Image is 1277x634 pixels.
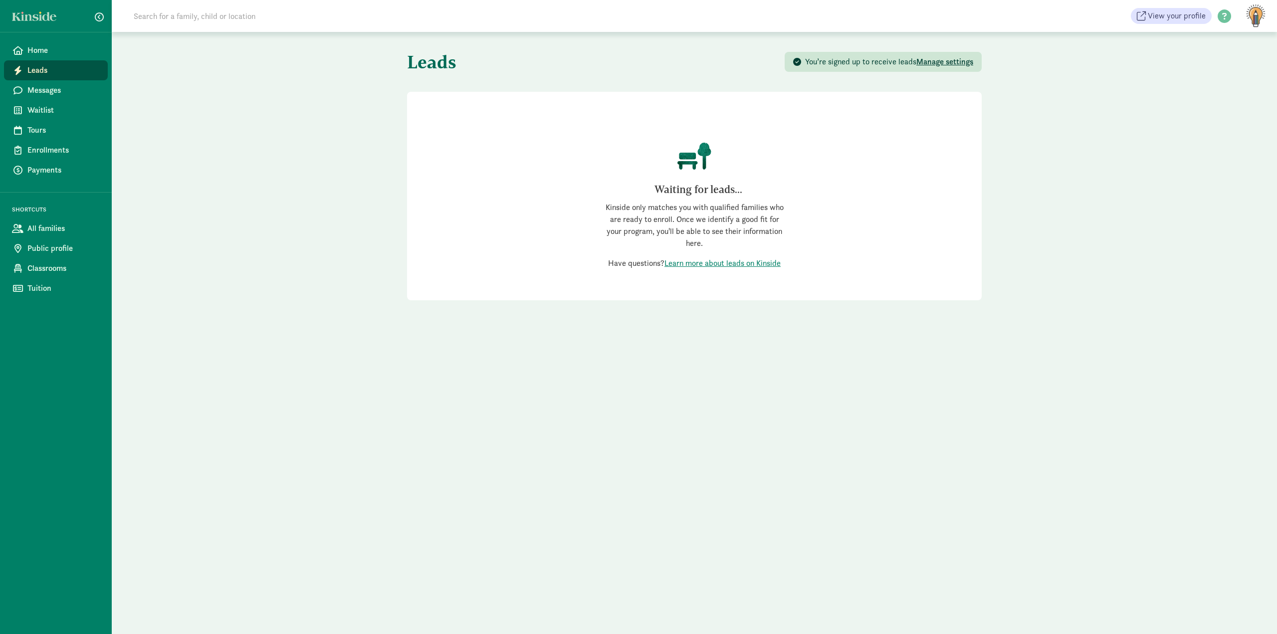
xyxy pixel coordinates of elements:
input: Search for a family, child or location [128,6,408,26]
span: Home [27,44,100,56]
span: Leads [27,64,100,76]
a: Classrooms [4,258,108,278]
div: You’re signed up to receive leads [805,56,973,68]
a: View your profile [1131,8,1212,24]
a: Leads [4,60,108,80]
span: Waitlist [27,104,100,116]
span: All families [27,222,100,234]
a: Learn more about leads on Kinside [664,258,781,268]
h1: Leads [407,44,692,80]
a: Tours [4,120,108,140]
a: Waitlist [4,100,108,120]
span: Public profile [27,242,100,254]
p: Kinside only matches you with qualified families who are ready to enroll. Once we identify a good... [603,202,786,249]
a: Messages [4,80,108,100]
span: Manage settings [916,56,973,67]
a: All families [4,218,108,238]
a: Public profile [4,238,108,258]
span: Tuition [27,282,100,294]
iframe: Chat Widget [1227,586,1277,634]
a: Tuition [4,278,108,298]
a: Payments [4,160,108,180]
span: Enrollments [27,144,100,156]
a: Home [4,40,108,60]
a: Enrollments [4,140,108,160]
span: Messages [27,84,100,96]
span: Tours [27,124,100,136]
span: View your profile [1148,10,1206,22]
span: Classrooms [27,262,100,274]
span: Payments [27,164,100,176]
h2: Waiting for leads... [611,182,786,198]
div: Have questions? [603,257,786,269]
